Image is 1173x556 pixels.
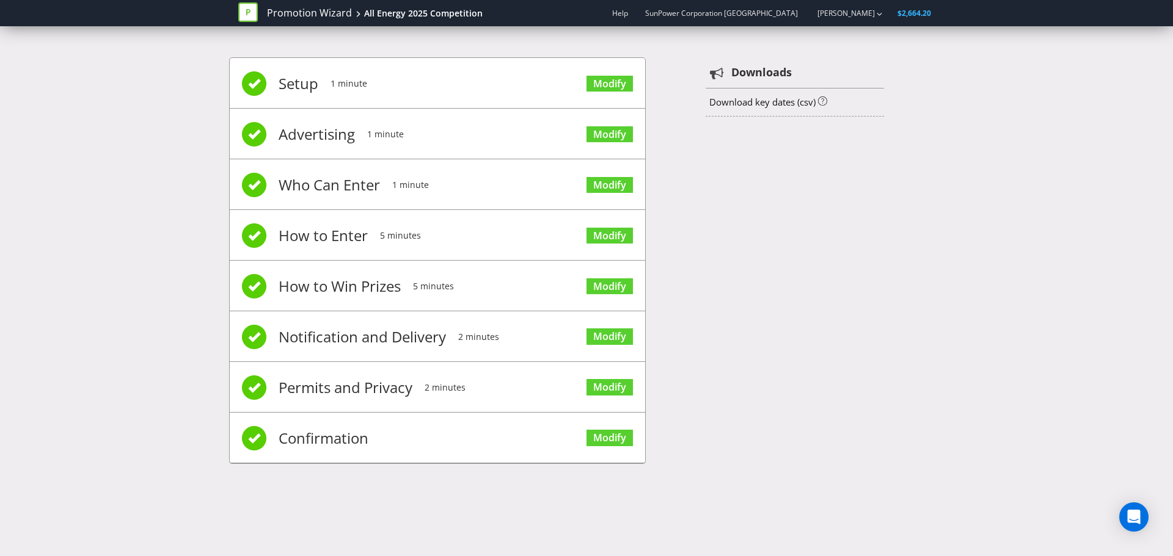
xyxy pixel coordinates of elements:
[425,363,466,412] span: 2 minutes
[364,7,483,20] div: All Energy 2025 Competition
[279,211,368,260] span: How to Enter
[586,228,633,244] a: Modify
[710,67,724,80] tspan: 
[586,76,633,92] a: Modify
[586,278,633,295] a: Modify
[279,414,368,463] span: Confirmation
[413,262,454,311] span: 5 minutes
[380,211,421,260] span: 5 minutes
[267,6,352,20] a: Promotion Wizard
[279,312,446,361] span: Notification and Delivery
[586,430,633,446] a: Modify
[1119,502,1149,532] div: Open Intercom Messenger
[731,65,792,81] strong: Downloads
[897,8,931,18] span: $2,664.20
[331,59,367,108] span: 1 minute
[586,379,633,395] a: Modify
[279,363,412,412] span: Permits and Privacy
[586,126,633,143] a: Modify
[279,262,401,311] span: How to Win Prizes
[458,312,499,361] span: 2 minutes
[392,161,429,209] span: 1 minute
[279,161,380,209] span: Who Can Enter
[586,177,633,193] a: Modify
[805,8,875,18] a: [PERSON_NAME]
[586,328,633,345] a: Modify
[645,8,798,18] span: SunPower Corporation [GEOGRAPHIC_DATA]
[279,59,318,108] span: Setup
[279,110,355,159] span: Advertising
[367,110,404,159] span: 1 minute
[709,96,816,108] a: Download key dates (csv)
[612,8,628,18] a: Help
